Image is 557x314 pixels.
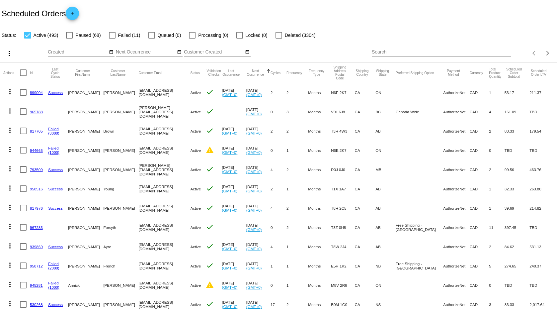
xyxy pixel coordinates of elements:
[271,198,286,218] mat-cell: 4
[331,198,355,218] mat-cell: T8H 2C5
[331,141,355,160] mat-cell: N6E 2K7
[30,264,43,268] a: 958712
[3,63,20,83] mat-header-cell: Actions
[246,189,262,193] a: (GMT+0)
[48,67,62,78] button: Change sorting for LastProcessingCycleId
[308,295,331,314] mat-cell: Months
[222,295,246,314] mat-cell: [DATE]
[246,266,262,270] a: (GMT+0)
[222,198,246,218] mat-cell: [DATE]
[541,47,554,60] button: Next page
[6,223,14,231] mat-icon: more_vert
[375,83,396,102] mat-cell: ON
[30,245,43,249] a: 939869
[331,237,355,256] mat-cell: T8W 2J4
[443,275,470,295] mat-cell: AuthorizeNet
[222,150,238,155] a: (GMT+0)
[48,90,63,95] a: Success
[2,33,16,38] span: Status:
[355,160,376,179] mat-cell: CA
[286,83,308,102] mat-cell: 2
[470,179,489,198] mat-cell: CAD
[529,275,554,295] mat-cell: TBD
[68,198,103,218] mat-cell: [PERSON_NAME]
[6,242,14,250] mat-icon: more_vert
[375,160,396,179] mat-cell: MB
[246,102,271,121] mat-cell: [DATE]
[470,237,489,256] mat-cell: CAD
[68,295,103,314] mat-cell: [PERSON_NAME]
[206,88,214,96] mat-icon: check
[48,150,59,155] a: (1000)
[222,189,238,193] a: (GMT+0)
[355,179,376,198] mat-cell: CA
[271,237,286,256] mat-cell: 4
[48,206,63,210] a: Success
[489,218,504,237] mat-cell: 11
[222,160,246,179] mat-cell: [DATE]
[48,262,59,266] a: Failed
[489,295,504,314] mat-cell: 3
[222,237,246,256] mat-cell: [DATE]
[246,31,268,39] span: Locked (0)
[222,121,246,141] mat-cell: [DATE]
[246,179,271,198] mat-cell: [DATE]
[331,83,355,102] mat-cell: N6E 2K7
[30,302,43,307] a: 530268
[138,83,190,102] mat-cell: [EMAIL_ADDRESS][DOMAIN_NAME]
[138,237,190,256] mat-cell: [EMAIL_ADDRESS][DOMAIN_NAME]
[75,31,101,39] span: Paused (68)
[30,90,43,95] a: 899004
[246,112,262,116] a: (GMT+0)
[68,69,97,76] button: Change sorting for CustomerFirstName
[375,256,396,275] mat-cell: NB
[246,150,262,155] a: (GMT+0)
[222,285,238,289] a: (GMT+0)
[355,237,376,256] mat-cell: CA
[489,83,504,102] mat-cell: 1
[271,121,286,141] mat-cell: 2
[246,92,262,97] a: (GMT+0)
[246,256,271,275] mat-cell: [DATE]
[191,110,201,114] span: Active
[331,256,355,275] mat-cell: E5H 1K2
[30,187,43,191] a: 958516
[470,71,483,75] button: Change sorting for CurrencyIso
[331,102,355,121] mat-cell: V9L 6J8
[68,141,103,160] mat-cell: [PERSON_NAME]
[68,179,103,198] mat-cell: [PERSON_NAME]
[443,256,470,275] mat-cell: AuthorizeNet
[6,280,14,288] mat-icon: more_vert
[505,218,530,237] mat-cell: 397.45
[308,256,331,275] mat-cell: Months
[470,295,489,314] mat-cell: CAD
[286,102,308,121] mat-cell: 3
[245,50,250,55] mat-icon: date_range
[355,218,376,237] mat-cell: CA
[246,275,271,295] mat-cell: [DATE]
[443,295,470,314] mat-cell: AuthorizeNet
[286,275,308,295] mat-cell: 1
[443,121,470,141] mat-cell: AuthorizeNet
[68,11,76,19] mat-icon: add
[443,102,470,121] mat-cell: AuthorizeNet
[375,237,396,256] mat-cell: AB
[138,218,190,237] mat-cell: [EMAIL_ADDRESS][DOMAIN_NAME]
[443,198,470,218] mat-cell: AuthorizeNet
[443,237,470,256] mat-cell: AuthorizeNet
[30,71,33,75] button: Change sorting for Id
[103,275,138,295] mat-cell: [PERSON_NAME]
[222,304,238,309] a: (GMT+0)
[308,198,331,218] mat-cell: Months
[529,218,554,237] mat-cell: TBD
[375,141,396,160] mat-cell: ON
[222,169,238,174] a: (GMT+0)
[443,141,470,160] mat-cell: AuthorizeNet
[355,83,376,102] mat-cell: CA
[286,71,302,75] button: Change sorting for Frequency
[331,65,349,80] button: Change sorting for ShippingPostcode
[198,31,228,39] span: Processing (0)
[529,256,554,275] mat-cell: 240.37
[271,179,286,198] mat-cell: 2
[138,141,190,160] mat-cell: [EMAIL_ADDRESS][DOMAIN_NAME]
